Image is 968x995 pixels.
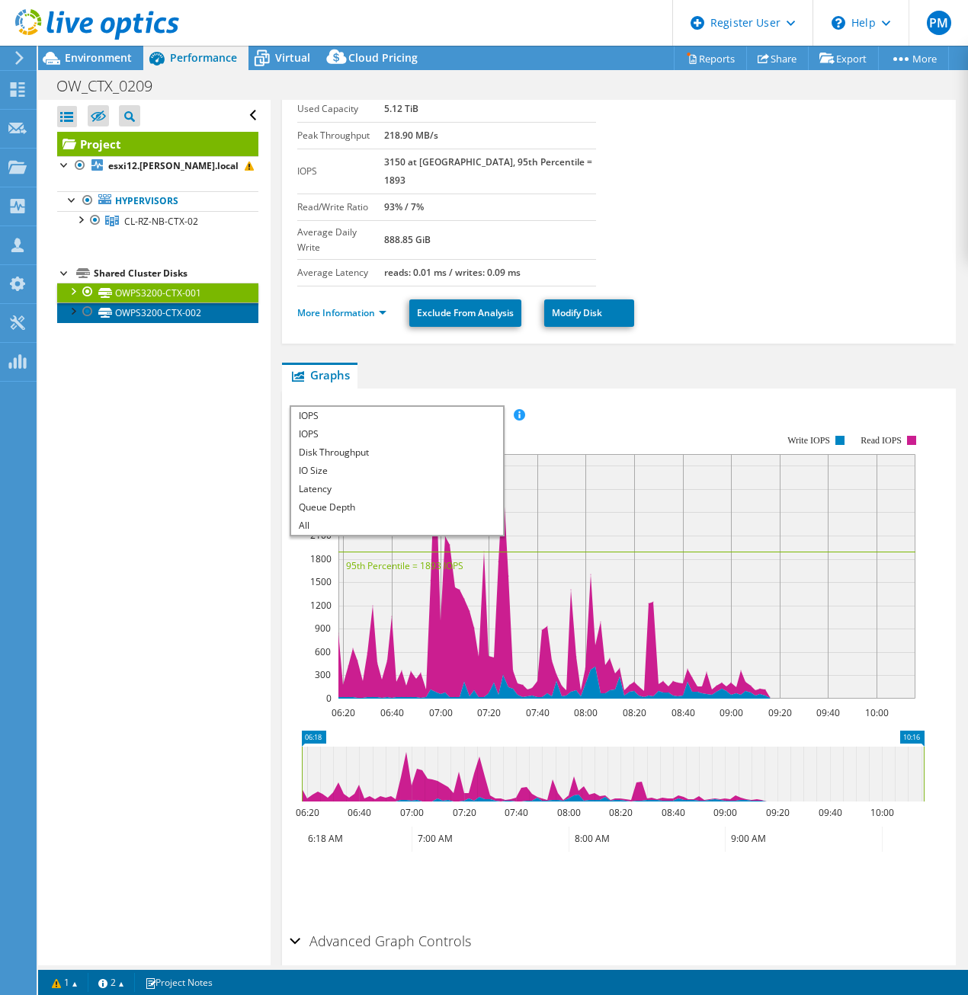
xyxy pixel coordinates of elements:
[865,706,889,719] text: 10:00
[429,706,453,719] text: 07:00
[674,46,747,70] a: Reports
[326,692,332,705] text: 0
[57,283,258,302] a: OWPS3200-CTX-001
[768,706,792,719] text: 09:20
[41,973,88,992] a: 1
[275,50,310,65] span: Virtual
[713,806,737,819] text: 09:00
[384,233,431,246] b: 888.85 GiB
[808,46,879,70] a: Export
[477,706,501,719] text: 07:20
[310,599,332,612] text: 1200
[297,306,386,319] a: More Information
[291,498,502,517] li: Queue Depth
[574,706,598,719] text: 08:00
[409,299,521,327] a: Exclude From Analysis
[505,806,528,819] text: 07:40
[57,132,258,156] a: Project
[297,265,384,280] label: Average Latency
[557,806,581,819] text: 08:00
[297,128,384,143] label: Peak Throughput
[400,806,424,819] text: 07:00
[291,407,502,425] span: IOPS
[453,806,476,819] text: 07:20
[526,706,550,719] text: 07:40
[315,622,331,635] text: 900
[297,200,384,215] label: Read/Write Ratio
[380,706,404,719] text: 06:40
[832,16,845,30] svg: \n
[346,559,463,572] text: 95th Percentile = 1893 IOPS
[310,552,332,565] text: 1800
[57,191,258,211] a: Hypervisors
[384,155,592,187] b: 3150 at [GEOGRAPHIC_DATA], 95th Percentile = 1893
[297,164,384,179] label: IOPS
[296,806,319,819] text: 06:20
[816,706,840,719] text: 09:40
[623,706,646,719] text: 08:20
[134,973,223,992] a: Project Notes
[384,200,424,213] b: 93% / 7%
[787,435,830,446] text: Write IOPS
[291,517,502,535] li: All
[766,806,790,819] text: 09:20
[310,575,332,588] text: 1500
[57,156,258,176] a: esxi12.[PERSON_NAME].local
[315,645,331,658] text: 600
[609,806,633,819] text: 08:20
[878,46,949,70] a: More
[290,367,350,382] span: Graphs
[819,806,842,819] text: 09:40
[297,101,384,117] label: Used Capacity
[746,46,809,70] a: Share
[124,215,198,228] span: CL-RZ-NB-CTX-02
[348,50,418,65] span: Cloud Pricing
[291,480,502,498] li: Latency
[672,706,695,719] text: 08:40
[332,706,355,719] text: 06:20
[384,266,521,279] b: reads: 0.01 ms / writes: 0.09 ms
[291,462,502,480] li: IO Size
[57,302,258,322] a: OWPS3200-CTX-002
[170,50,237,65] span: Performance
[57,211,258,231] a: CL-RZ-NB-CTX-02
[861,435,902,446] text: Read IOPS
[315,668,331,681] text: 300
[384,129,438,142] b: 218.90 MB/s
[108,159,239,172] b: esxi12.[PERSON_NAME].local
[348,806,371,819] text: 06:40
[94,264,258,283] div: Shared Cluster Disks
[50,78,176,94] h1: OW_CTX_0209
[291,443,502,462] li: Disk Throughput
[384,102,418,115] b: 5.12 TiB
[290,926,471,956] h2: Advanced Graph Controls
[870,806,894,819] text: 10:00
[662,806,685,819] text: 08:40
[65,50,132,65] span: Environment
[720,706,743,719] text: 09:00
[544,299,634,327] a: Modify Disk
[927,11,951,35] span: PM
[291,425,502,443] li: IOPS
[88,973,135,992] a: 2
[297,225,384,255] label: Average Daily Write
